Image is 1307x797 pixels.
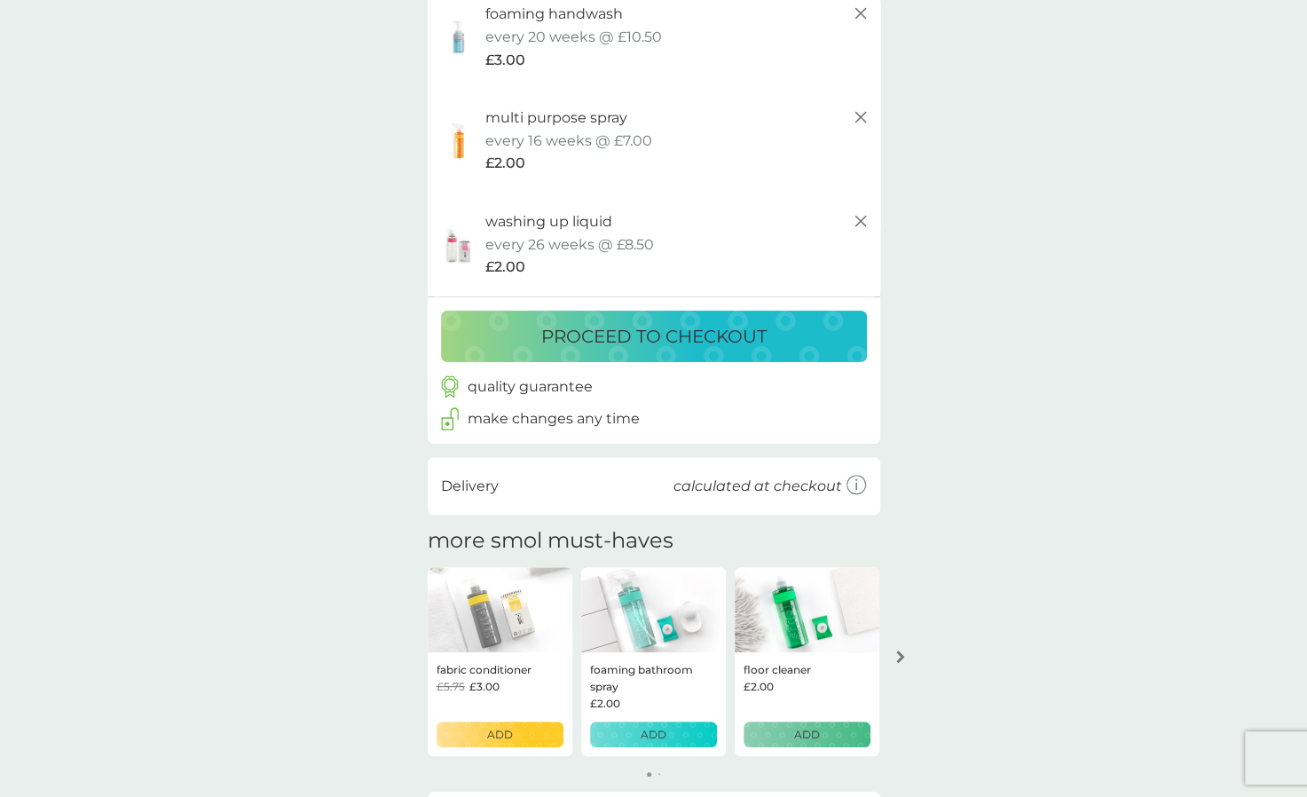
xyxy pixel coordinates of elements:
p: foaming handwash [485,3,623,26]
button: ADD [437,722,563,747]
p: every 26 weeks @ £8.50 [485,233,654,256]
p: every 20 weeks @ £10.50 [485,26,662,49]
span: £3.00 [485,49,525,72]
p: multi purpose spray [485,107,627,130]
p: floor cleaner [744,661,811,678]
span: £2.00 [485,152,525,175]
p: every 16 weeks @ £7.00 [485,130,652,153]
button: ADD [590,722,717,747]
span: £2.00 [590,695,620,712]
p: quality guarantee [468,375,593,398]
p: make changes any time [468,407,640,430]
p: washing up liquid [485,210,612,233]
button: ADD [744,722,870,747]
button: proceed to checkout [441,311,867,362]
p: proceed to checkout [541,322,767,351]
p: ADD [794,726,820,743]
p: ADD [641,726,666,743]
span: £2.00 [744,678,774,695]
h2: more smol must-haves [428,528,673,554]
p: foaming bathroom spray [590,661,717,695]
span: £2.00 [485,256,525,279]
p: ADD [487,726,513,743]
span: £3.00 [469,678,500,695]
p: fabric conditioner [437,661,531,678]
p: Delivery [441,475,499,498]
span: £5.75 [437,678,465,695]
p: calculated at checkout [673,475,842,498]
